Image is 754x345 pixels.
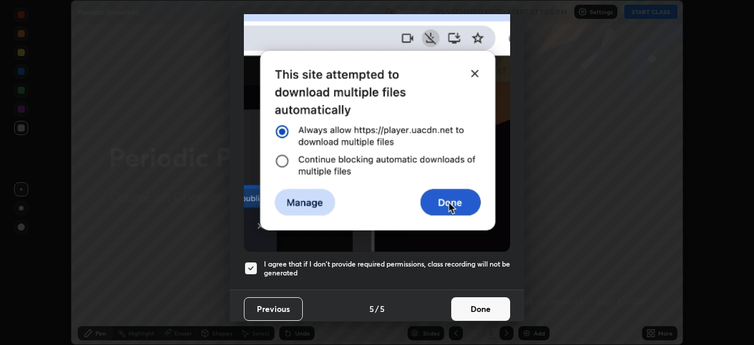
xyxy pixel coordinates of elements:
[244,297,303,321] button: Previous
[264,259,510,278] h5: I agree that if I don't provide required permissions, class recording will not be generated
[375,303,379,315] h4: /
[380,303,385,315] h4: 5
[451,297,510,321] button: Done
[369,303,374,315] h4: 5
